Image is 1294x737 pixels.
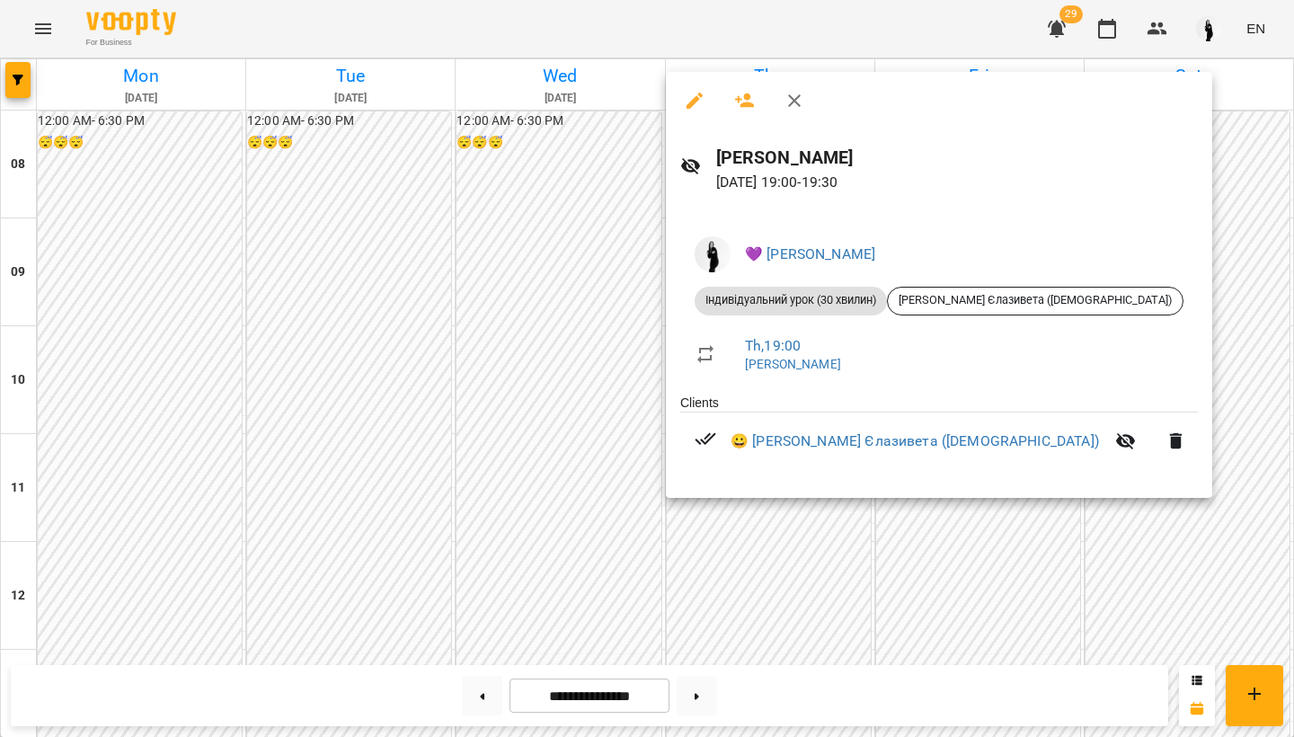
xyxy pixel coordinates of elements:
h6: [PERSON_NAME] [716,144,1198,172]
span: Індивідуальний урок (30 хвилин) [695,292,887,308]
a: Th , 19:00 [745,337,801,354]
a: [PERSON_NAME] [745,357,841,371]
a: 💜 [PERSON_NAME] [745,245,875,262]
img: 041a4b37e20a8ced1a9815ab83a76d22.jpeg [695,236,731,272]
p: [DATE] 19:00 - 19:30 [716,172,1198,193]
a: 😀 [PERSON_NAME] Єлазивета ([DEMOGRAPHIC_DATA]) [731,431,1099,452]
div: [PERSON_NAME] Єлазивета ([DEMOGRAPHIC_DATA]) [887,287,1183,315]
ul: Clients [680,394,1198,477]
svg: Paid [695,428,716,449]
span: [PERSON_NAME] Єлазивета ([DEMOGRAPHIC_DATA]) [888,292,1183,308]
